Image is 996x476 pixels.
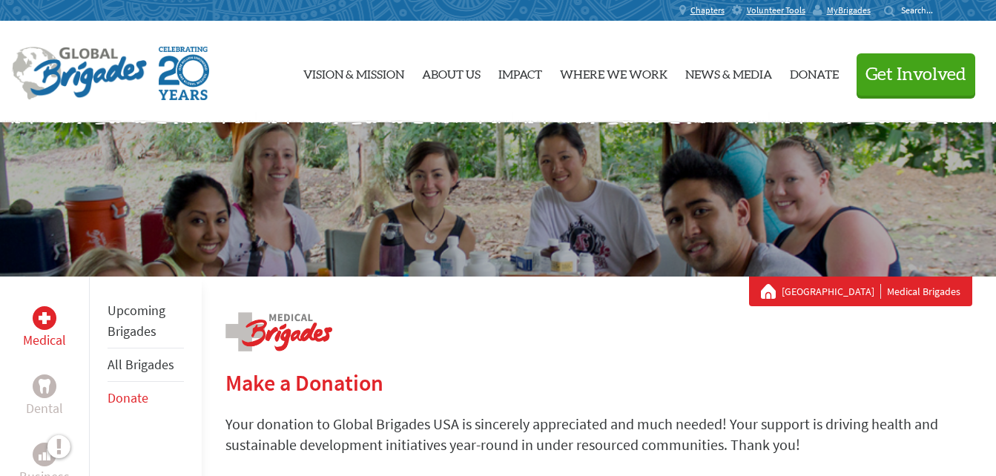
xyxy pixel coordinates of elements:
div: Medical [33,306,56,330]
input: Search... [901,4,943,16]
a: Upcoming Brigades [108,302,165,340]
a: DentalDental [26,374,63,419]
li: Upcoming Brigades [108,294,184,348]
img: Business [39,449,50,460]
h2: Make a Donation [225,369,972,396]
li: Donate [108,382,184,414]
a: Vision & Mission [303,33,404,110]
a: News & Media [685,33,772,110]
span: Volunteer Tools [747,4,805,16]
div: Dental [33,374,56,398]
div: Medical Brigades [761,284,960,299]
span: Get Involved [865,66,966,84]
a: Where We Work [560,33,667,110]
img: logo-medical.png [225,312,332,351]
img: Medical [39,312,50,324]
a: [GEOGRAPHIC_DATA] [782,284,881,299]
a: Donate [790,33,839,110]
a: Donate [108,389,148,406]
a: Impact [498,33,542,110]
p: Medical [23,330,66,351]
li: All Brigades [108,348,184,382]
a: About Us [422,33,481,110]
p: Your donation to Global Brigades USA is sincerely appreciated and much needed! Your support is dr... [225,414,972,455]
span: Chapters [690,4,725,16]
img: Global Brigades Logo [12,47,147,100]
div: Business [33,443,56,466]
img: Dental [39,379,50,393]
span: MyBrigades [827,4,871,16]
img: Global Brigades Celebrating 20 Years [159,47,209,100]
a: MedicalMedical [23,306,66,351]
p: Dental [26,398,63,419]
button: Get Involved [857,53,975,96]
a: All Brigades [108,356,174,373]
